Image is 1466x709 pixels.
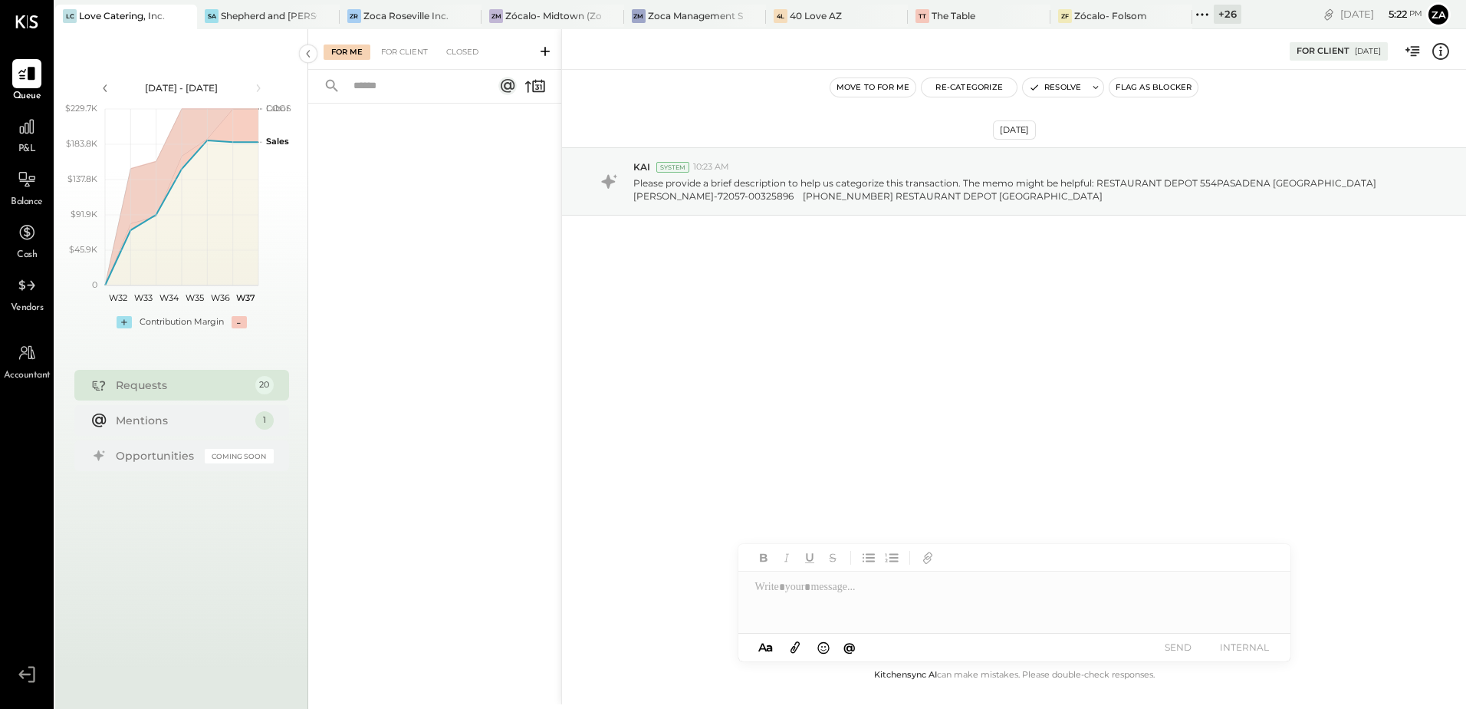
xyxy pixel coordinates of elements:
text: $229.7K [65,103,97,114]
div: For Me [324,45,370,60]
text: 0 [92,279,97,290]
a: Vendors [1,271,53,315]
button: SEND [1148,637,1209,658]
button: Underline [800,548,820,568]
div: + 26 [1214,5,1241,24]
a: Cash [1,218,53,262]
text: W37 [235,292,255,303]
text: Sales [266,136,289,147]
div: Closed [439,45,486,60]
button: Italic [777,548,797,568]
button: @ [839,638,860,657]
button: Move to for me [830,78,916,97]
button: Unordered List [859,548,879,568]
text: W34 [159,292,179,303]
div: [DATE] [993,120,1036,140]
a: Accountant [1,338,53,383]
div: Zoca Roseville Inc. [363,9,449,22]
div: 1 [255,411,274,430]
span: P&L [18,143,36,157]
div: [DATE] - [DATE] [117,81,247,94]
span: Balance [11,196,43,209]
p: Please provide a brief description to help us categorize this transaction. The memo might be help... [633,176,1413,203]
div: 4L [774,9,787,23]
div: Zócalo- Midtown (Zoca Inc.) [505,9,600,22]
span: Accountant [4,369,51,383]
text: $45.9K [69,244,97,255]
text: $91.9K [71,209,97,219]
button: Resolve [1023,78,1087,97]
div: [DATE] [1340,7,1422,21]
div: The Table [932,9,975,22]
div: System [656,162,689,173]
a: P&L [1,112,53,157]
button: Ordered List [882,548,902,568]
span: Queue [13,90,41,104]
div: LC [63,9,77,23]
text: Labor [266,103,289,114]
div: TT [915,9,929,23]
text: W35 [185,292,203,303]
span: 10:23 AM [693,161,729,173]
text: W32 [108,292,127,303]
div: Mentions [116,413,248,428]
div: ZM [632,9,646,23]
span: @ [843,640,856,655]
div: 40 Love AZ [790,9,842,22]
span: Vendors [11,302,44,315]
button: Bold [754,548,774,568]
div: Love Catering, Inc. [79,9,165,22]
div: Coming Soon [205,449,274,463]
div: Sa [205,9,219,23]
a: Queue [1,59,53,104]
div: Requests [116,378,248,393]
text: W36 [210,292,229,303]
text: W33 [134,292,153,303]
div: Shepherd and [PERSON_NAME] [221,9,316,22]
div: copy link [1321,6,1336,22]
button: INTERNAL [1214,637,1275,658]
button: Aa [754,639,778,656]
div: ZF [1058,9,1072,23]
div: + [117,316,132,328]
text: $183.8K [66,138,97,149]
div: ZR [347,9,361,23]
div: - [232,316,247,328]
div: For Client [373,45,436,60]
div: Contribution Margin [140,316,224,328]
button: Add URL [918,548,938,568]
div: ZM [489,9,503,23]
div: Zoca Management Services Inc [648,9,743,22]
text: $137.8K [67,173,97,184]
button: Re-Categorize [922,78,1017,97]
span: Cash [17,249,37,262]
span: a [766,640,773,655]
div: Opportunities [116,448,197,463]
button: Flag as Blocker [1109,78,1198,97]
div: Zócalo- Folsom [1074,9,1147,22]
div: 20 [255,376,274,394]
div: For Client [1297,45,1349,58]
a: Balance [1,165,53,209]
button: Strikethrough [823,548,843,568]
div: [DATE] [1355,46,1381,57]
span: KAI [633,160,650,173]
button: Za [1426,2,1451,27]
